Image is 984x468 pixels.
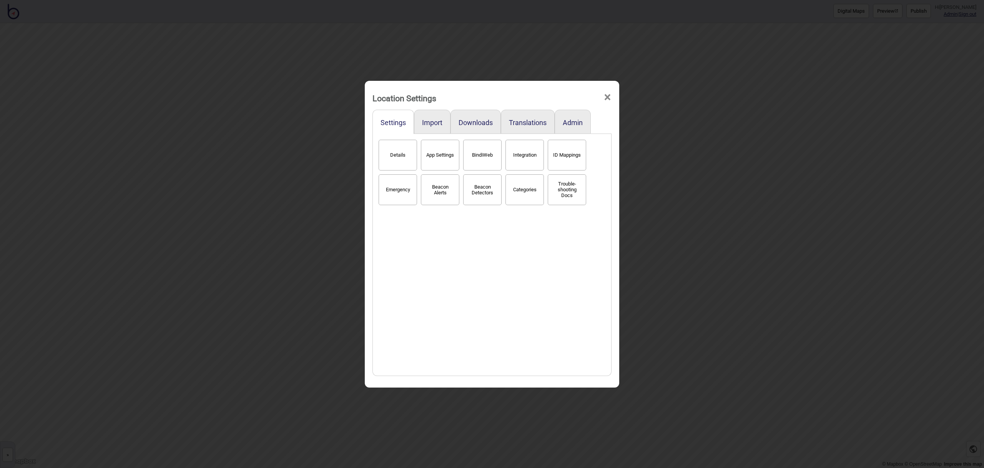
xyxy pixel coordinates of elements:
[379,140,417,170] button: Details
[509,119,547,127] button: Translations
[372,90,436,107] div: Location Settings
[505,174,544,205] button: Categories
[421,140,459,170] button: App Settings
[381,119,406,127] button: Settings
[379,174,417,205] button: Emergency
[421,174,459,205] button: Beacon Alerts
[546,185,588,193] a: Trouble-shooting Docs
[505,140,544,170] button: Integration
[504,185,546,193] a: Categories
[463,174,502,205] button: Beacon Detectors
[463,140,502,170] button: BindiWeb
[563,119,583,127] button: Admin
[603,85,612,110] span: ×
[422,119,442,127] button: Import
[548,174,586,205] button: Trouble-shooting Docs
[548,140,586,170] button: ID Mappings
[459,119,493,127] button: Downloads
